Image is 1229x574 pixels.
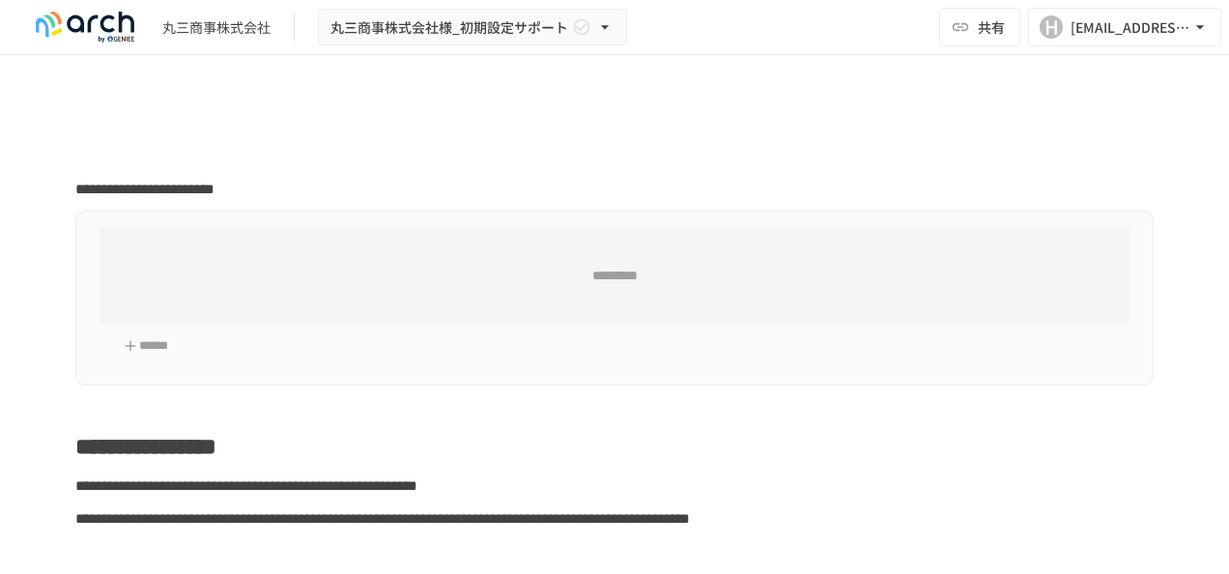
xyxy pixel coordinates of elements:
span: 共有 [978,16,1005,38]
img: logo-default@2x-9cf2c760.svg [23,12,147,43]
button: H[EMAIL_ADDRESS][DOMAIN_NAME] [1028,8,1221,46]
div: 丸三商事株式会社 [162,17,271,38]
button: 丸三商事株式会社様_初期設定サポート [318,9,627,46]
span: 丸三商事株式会社様_初期設定サポート [330,15,568,40]
div: H [1040,15,1063,39]
div: [EMAIL_ADDRESS][DOMAIN_NAME] [1071,15,1190,40]
button: 共有 [939,8,1020,46]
